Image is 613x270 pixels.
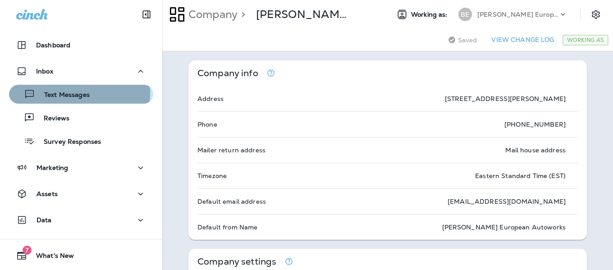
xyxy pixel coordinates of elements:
[197,121,217,128] p: Phone
[9,211,153,229] button: Data
[563,35,608,46] div: Working As
[475,172,566,179] p: Eastern Standard Time (EST)
[197,95,224,102] p: Address
[411,11,449,18] span: Working as:
[9,36,153,54] button: Dashboard
[37,164,68,171] p: Marketing
[197,198,266,205] p: Default email address
[505,146,566,154] p: Mail house address
[9,185,153,203] button: Assets
[9,62,153,80] button: Inbox
[238,8,245,21] p: >
[36,41,70,49] p: Dashboard
[35,114,69,123] p: Reviews
[185,8,238,21] p: Company
[134,5,159,23] button: Collapse Sidebar
[35,91,90,100] p: Text Messages
[37,216,52,224] p: Data
[256,8,349,21] p: [PERSON_NAME] European Autoworks
[442,224,566,231] p: [PERSON_NAME] European Autoworks
[588,6,604,23] button: Settings
[9,108,153,127] button: Reviews
[197,69,258,77] p: Company info
[197,146,265,154] p: Mailer return address
[197,172,227,179] p: Timezone
[448,198,566,205] p: [EMAIL_ADDRESS][DOMAIN_NAME]
[9,132,153,151] button: Survey Responses
[458,37,477,44] span: Saved
[197,258,276,265] p: Company settings
[37,190,58,197] p: Assets
[445,95,566,102] p: [STREET_ADDRESS][PERSON_NAME]
[9,85,153,104] button: Text Messages
[35,138,101,146] p: Survey Responses
[36,68,53,75] p: Inbox
[458,8,472,21] div: BE
[504,121,566,128] p: [PHONE_NUMBER]
[197,224,257,231] p: Default from Name
[256,8,349,21] div: Bergman's European Autoworks
[477,11,558,18] p: [PERSON_NAME] European Autoworks
[488,33,558,47] button: View Change Log
[27,252,74,263] span: What's New
[9,247,153,265] button: 7What's New
[9,159,153,177] button: Marketing
[23,246,32,255] span: 7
